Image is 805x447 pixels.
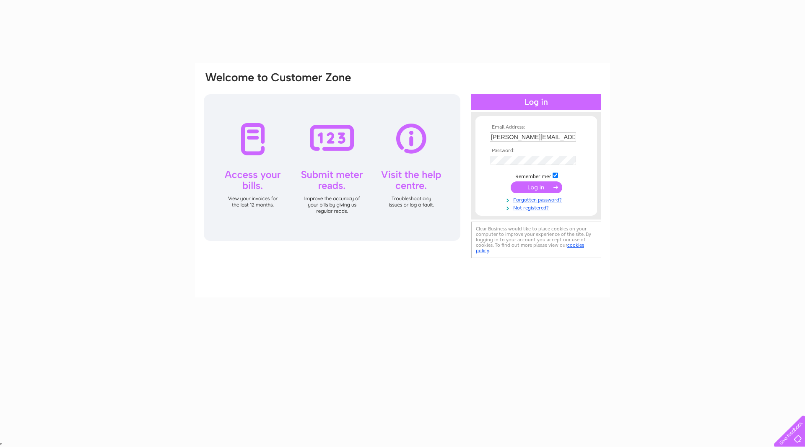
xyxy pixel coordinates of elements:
div: Clear Business would like to place cookies on your computer to improve your experience of the sit... [471,222,601,258]
th: Email Address: [488,124,585,130]
a: Forgotten password? [490,195,585,203]
a: Not registered? [490,203,585,211]
th: Password: [488,148,585,154]
input: Submit [511,181,562,193]
td: Remember me? [488,171,585,180]
a: cookies policy [476,242,584,253]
